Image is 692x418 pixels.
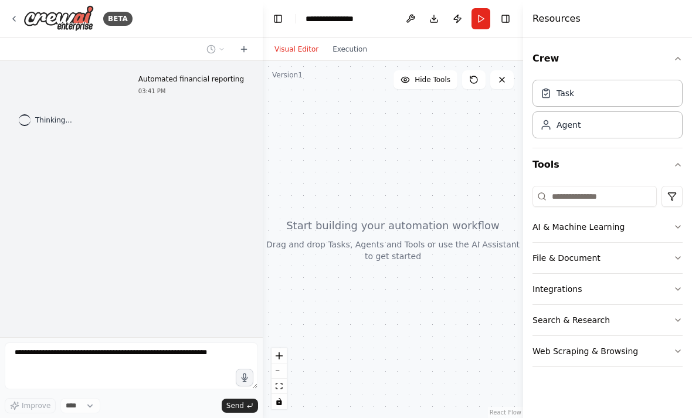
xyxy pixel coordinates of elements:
[532,336,683,366] button: Web Scraping & Browsing
[267,42,325,56] button: Visual Editor
[236,369,253,386] button: Click to speak your automation idea
[415,75,450,84] span: Hide Tools
[394,70,457,89] button: Hide Tools
[532,75,683,148] div: Crew
[138,87,244,96] div: 03:41 PM
[272,363,287,379] button: zoom out
[490,409,521,416] a: React Flow attribution
[35,115,72,125] span: Thinking...
[557,119,581,131] div: Agent
[532,212,683,242] button: AI & Machine Learning
[138,75,244,84] p: Automated financial reporting
[272,348,287,409] div: React Flow controls
[222,399,258,413] button: Send
[532,305,683,335] button: Search & Research
[532,243,683,273] button: File & Document
[22,401,50,410] span: Improve
[202,42,230,56] button: Switch to previous chat
[306,13,366,25] nav: breadcrumb
[226,401,244,410] span: Send
[272,379,287,394] button: fit view
[497,11,514,27] button: Hide right sidebar
[532,42,683,75] button: Crew
[23,5,94,32] img: Logo
[272,70,303,80] div: Version 1
[532,181,683,376] div: Tools
[5,398,56,413] button: Improve
[272,348,287,363] button: zoom in
[325,42,374,56] button: Execution
[270,11,286,27] button: Hide left sidebar
[557,87,574,99] div: Task
[532,274,683,304] button: Integrations
[532,12,581,26] h4: Resources
[272,394,287,409] button: toggle interactivity
[103,12,133,26] div: BETA
[235,42,253,56] button: Start a new chat
[532,148,683,181] button: Tools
